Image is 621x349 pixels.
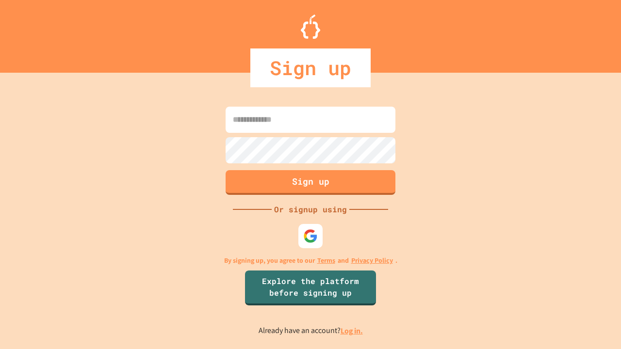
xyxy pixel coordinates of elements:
[250,48,371,87] div: Sign up
[245,270,376,305] a: Explore the platform before signing up
[226,170,395,195] button: Sign up
[303,229,318,243] img: google-icon.svg
[317,255,335,266] a: Terms
[259,325,363,337] p: Already have an account?
[341,326,363,336] a: Log in.
[224,255,397,266] p: By signing up, you agree to our and .
[351,255,393,266] a: Privacy Policy
[272,204,349,215] div: Or signup using
[301,15,320,39] img: Logo.svg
